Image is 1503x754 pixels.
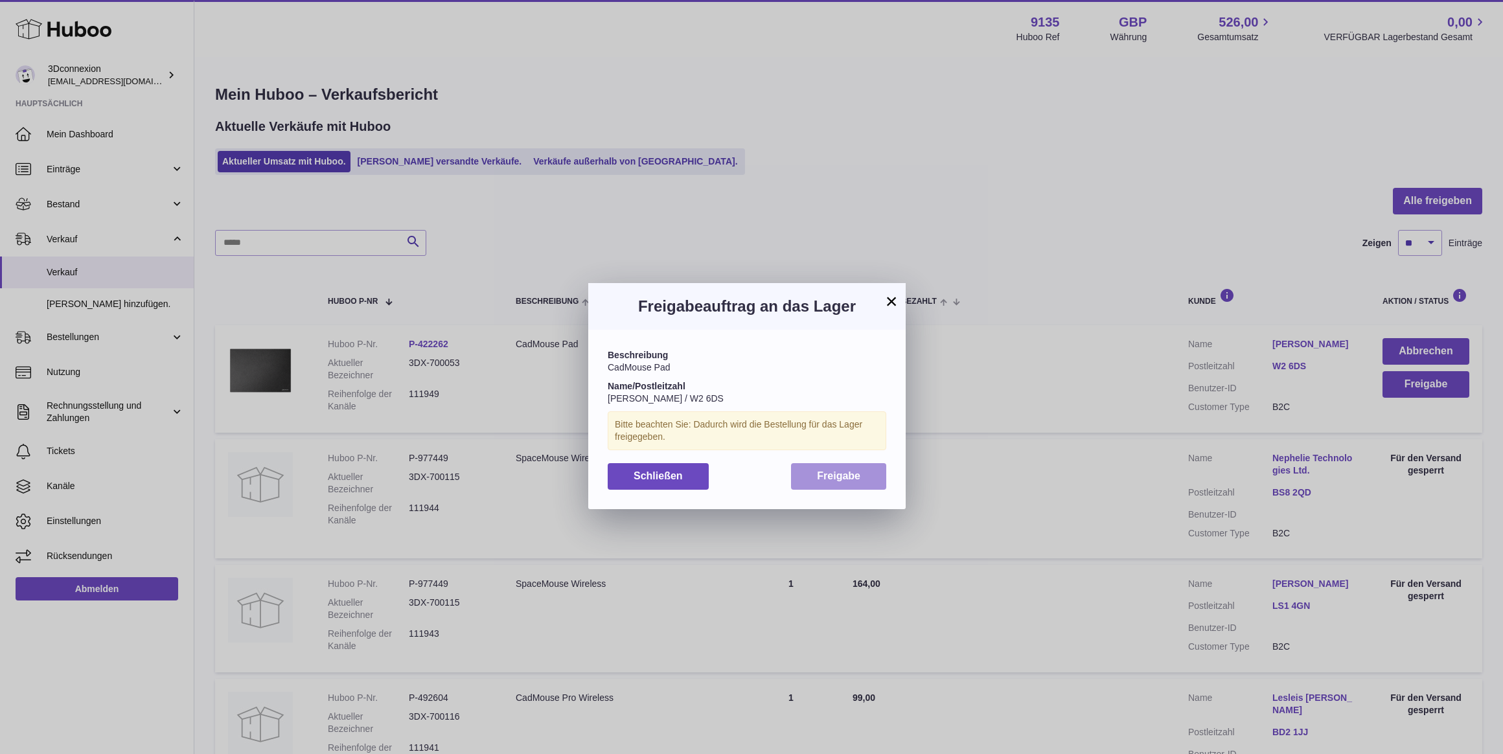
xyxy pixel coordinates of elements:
div: Bitte beachten Sie: Dadurch wird die Bestellung für das Lager freigegeben. [608,411,886,450]
button: Freigabe [791,463,886,490]
button: Schließen [608,463,709,490]
span: [PERSON_NAME] / W2 6DS [608,393,724,404]
button: × [884,293,899,309]
strong: Name/Postleitzahl [608,381,685,391]
span: Freigabe [817,470,860,481]
span: CadMouse Pad [608,362,671,372]
strong: Beschreibung [608,350,668,360]
h3: Freigabeauftrag an das Lager [608,296,886,317]
span: Schließen [634,470,683,481]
